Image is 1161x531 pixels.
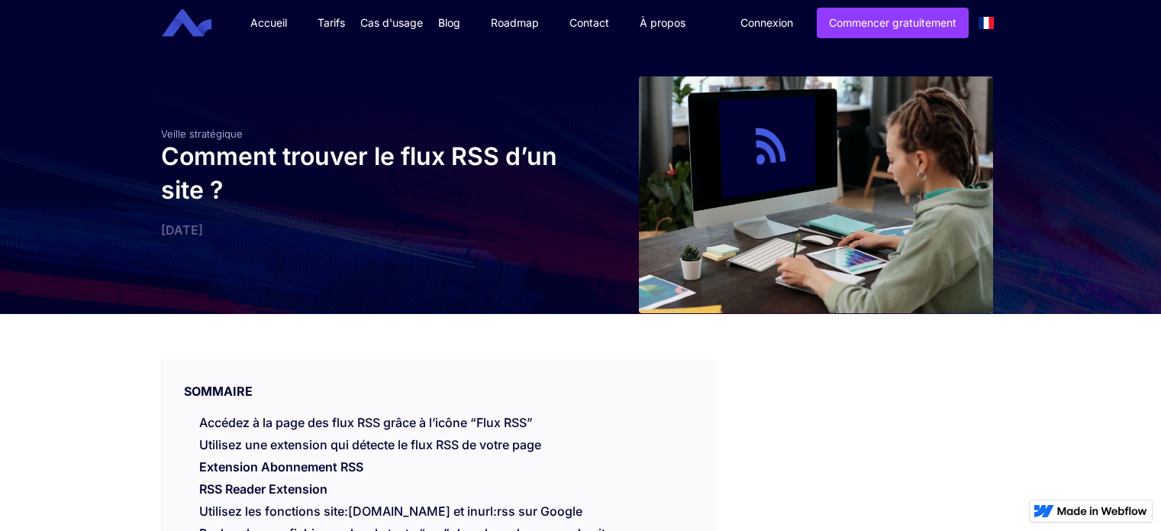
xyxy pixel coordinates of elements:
h1: Comment trouver le flux RSS d’un site ? [161,140,573,207]
div: Veille stratégique [161,128,573,140]
a: Utilisez une extension qui détecte le flux RSS de votre page [199,437,541,452]
div: SOMMAIRE [161,360,716,400]
a: Connexion [729,8,805,37]
a: Commencer gratuitement [817,8,969,38]
a: Extension Abonnement RSS [199,459,363,482]
a: home [173,9,223,37]
div: [DATE] [161,222,573,238]
div: Cas d'usage [360,15,423,31]
a: RSS Reader Extension [199,481,327,504]
a: Utilisez les fonctions site:[DOMAIN_NAME] et inurl:rss sur Google [199,503,582,519]
a: Accédez à la page des flux RSS grâce à l’icône “Flux RSS” [199,415,533,430]
img: Made in Webflow [1057,507,1147,516]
